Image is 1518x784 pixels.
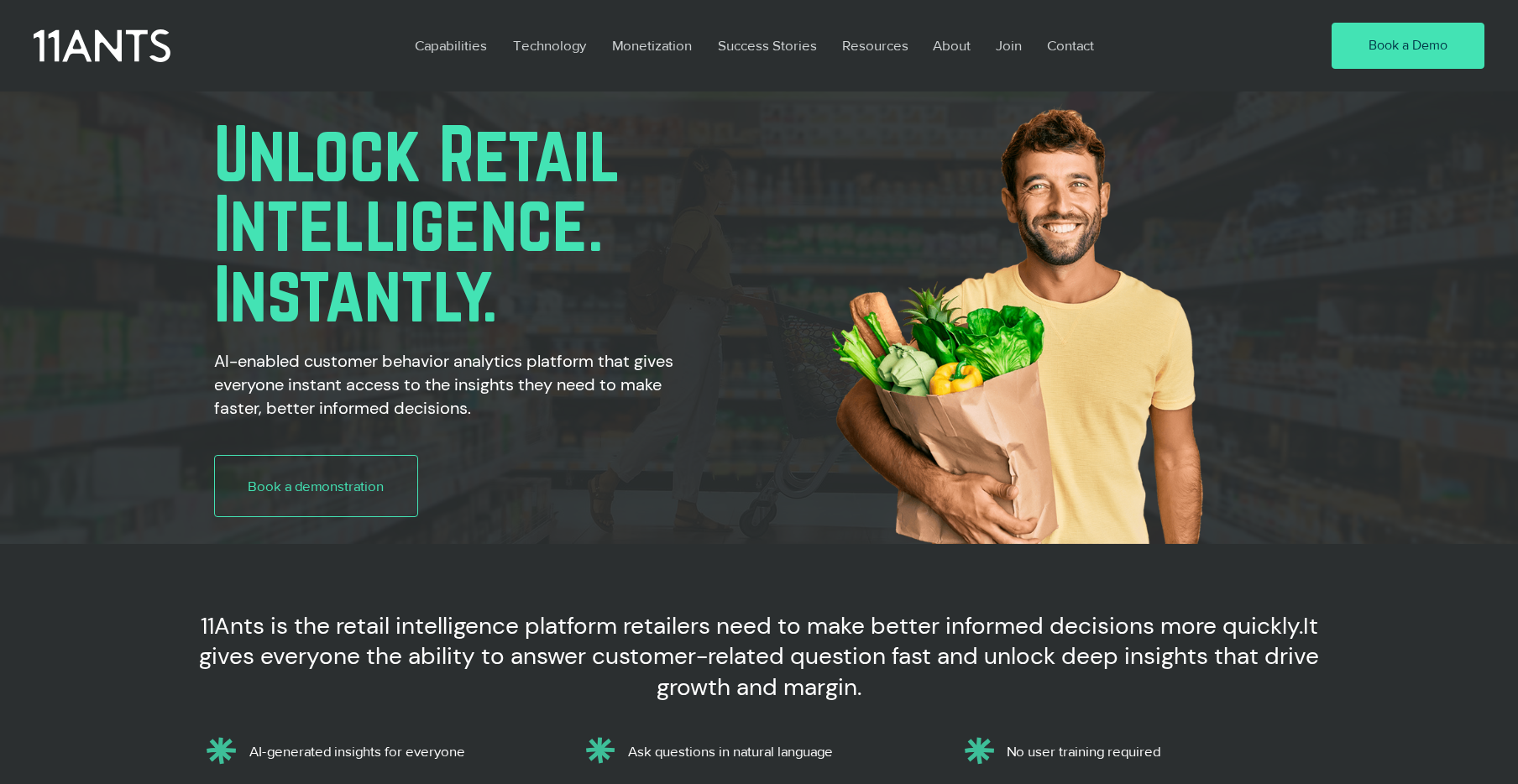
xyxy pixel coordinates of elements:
[248,476,384,496] span: Book a demonstration
[201,610,1303,641] span: 11Ants is the retail intelligence platform retailers need to make better informed decisions more ...
[834,26,917,65] p: Resources
[406,26,495,65] p: Capabilities
[1034,26,1108,65] a: Contact
[249,743,465,759] span: AI-generated insights for everyone
[987,26,1030,65] p: Join
[214,112,620,336] span: Unlock Retail Intelligence. Instantly.
[830,26,920,65] a: Resources
[199,610,1319,703] span: It gives everyone the ability to answer customer-related question fast and unlock deep insights t...
[214,455,418,517] a: Book a demonstration
[920,26,983,65] a: About
[1332,23,1484,70] a: Book a Demo
[500,26,599,65] a: Technology
[1007,743,1315,760] p: No user training required
[505,26,594,65] p: Technology
[402,26,1283,65] nav: Site
[604,26,700,65] p: Monetization
[628,743,936,760] p: Ask questions in natural language
[709,26,825,65] p: Success Stories
[924,26,979,65] p: About
[705,26,830,65] a: Success Stories
[1369,36,1447,55] span: Book a Demo
[599,26,705,65] a: Monetization
[983,26,1034,65] a: Join
[1039,26,1102,65] p: Contact
[214,349,691,420] h2: AI-enabled customer behavior analytics platform that gives everyone instant access to the insight...
[402,26,500,65] a: Capabilities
